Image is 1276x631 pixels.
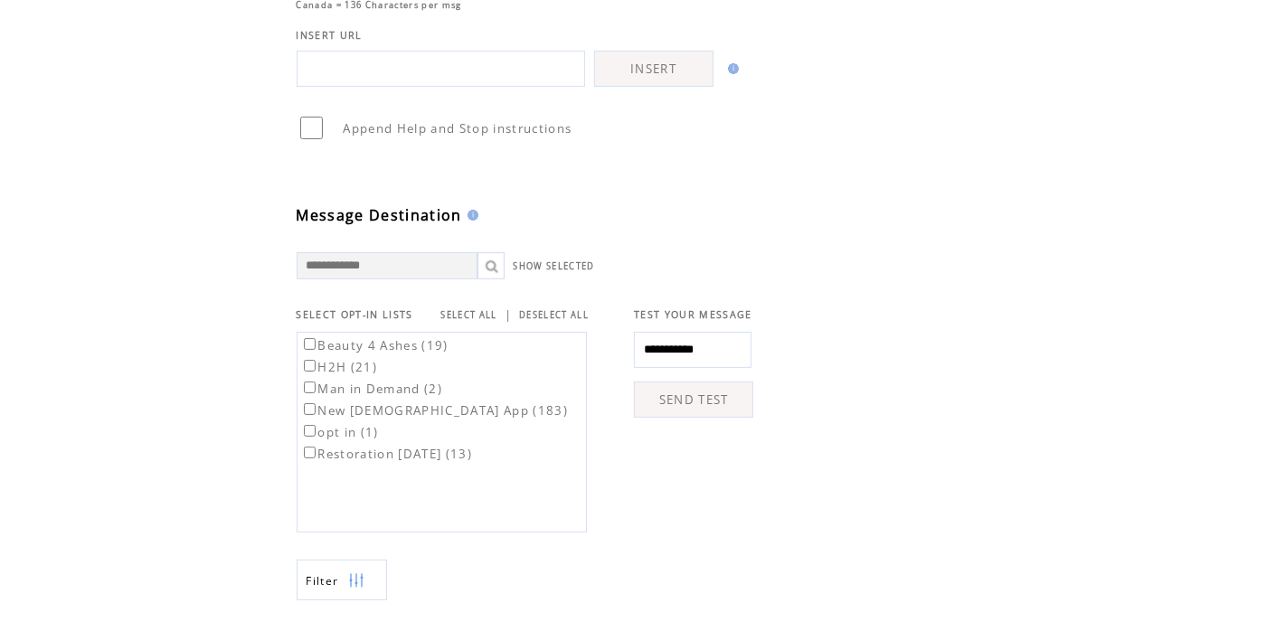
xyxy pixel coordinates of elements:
[462,210,478,221] img: help.gif
[304,360,316,372] input: H2H (21)
[304,403,316,415] input: New [DEMOGRAPHIC_DATA] App (183)
[634,308,752,321] span: TEST YOUR MESSAGE
[300,402,569,419] label: New [DEMOGRAPHIC_DATA] App (183)
[514,260,595,272] a: SHOW SELECTED
[307,573,339,589] span: Show filters
[304,338,316,350] input: Beauty 4 Ashes (19)
[304,425,316,437] input: opt in (1)
[304,381,316,393] input: Man in Demand (2)
[344,120,572,137] span: Append Help and Stop instructions
[304,447,316,458] input: Restoration [DATE] (13)
[723,63,739,74] img: help.gif
[634,381,753,418] a: SEND TEST
[297,29,363,42] span: INSERT URL
[297,205,462,225] span: Message Destination
[348,560,364,601] img: filters.png
[297,560,387,600] a: Filter
[300,381,443,397] label: Man in Demand (2)
[519,309,589,321] a: DESELECT ALL
[594,51,714,87] a: INSERT
[300,424,379,440] label: opt in (1)
[505,306,512,323] span: |
[300,446,473,462] label: Restoration [DATE] (13)
[300,337,449,353] label: Beauty 4 Ashes (19)
[297,308,413,321] span: SELECT OPT-IN LISTS
[441,309,497,321] a: SELECT ALL
[300,359,378,375] label: H2H (21)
